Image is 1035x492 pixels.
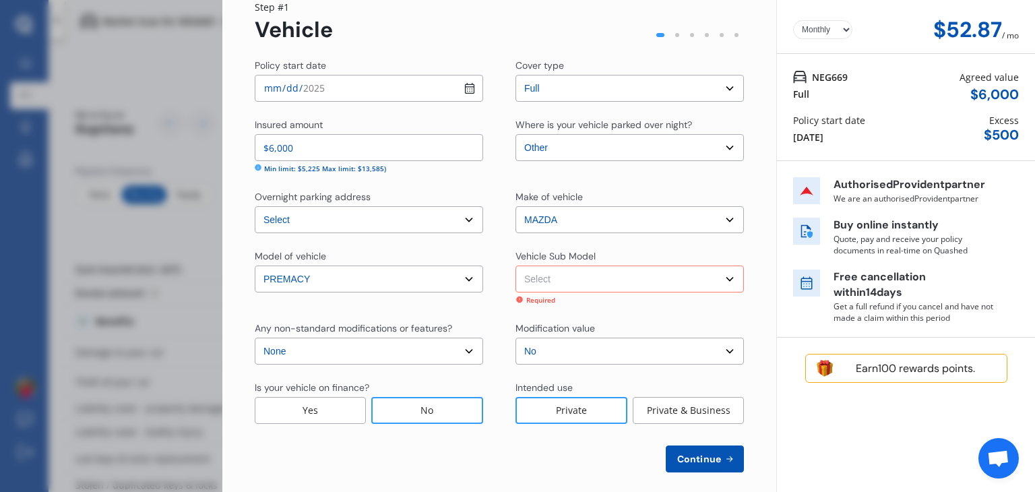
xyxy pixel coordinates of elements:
[255,190,371,204] div: Overnight parking address
[666,445,744,472] button: Continue
[255,381,369,394] div: Is your vehicle on finance?
[515,381,573,394] div: Intended use
[970,87,1019,102] div: $ 6,000
[515,321,595,335] div: Modification value
[960,70,1019,84] div: Agreed value
[984,127,1019,143] div: $ 500
[515,118,692,131] div: Where is your vehicle parked over night?
[834,177,995,193] p: Authorised Provident partner
[834,193,995,204] p: We are an authorised Provident partner
[793,177,820,204] img: insurer icon
[933,18,1002,42] div: $52.87
[255,249,326,263] div: Model of vehicle
[1002,18,1019,42] div: / mo
[989,113,1019,127] div: Excess
[834,270,995,301] p: Free cancellation within 14 days
[834,233,995,256] p: Quote, pay and receive your policy documents in real-time on Quashed
[836,362,995,375] div: Earn 100 rewards points.
[255,118,323,131] div: Insured amount
[978,438,1019,479] a: Open chat
[834,218,995,233] p: Buy online instantly
[526,295,555,305] div: Required
[255,75,483,102] input: dd / mm / yyyy
[255,134,483,161] input: Enter insured amount
[793,218,820,245] img: buy online icon
[371,397,483,424] div: No
[793,87,809,101] div: Full
[633,397,744,424] div: Private & Business
[515,397,627,424] div: Private
[793,270,820,297] img: free cancel icon
[812,70,848,84] span: NEG669
[793,130,823,144] div: [DATE]
[515,190,583,204] div: Make of vehicle
[793,113,865,127] div: Policy start date
[515,249,596,263] div: Vehicle Sub Model
[515,59,564,72] div: Cover type
[675,454,724,464] span: Continue
[255,18,333,42] div: Vehicle
[255,397,366,424] div: Yes
[817,360,834,377] img: points
[264,164,386,174] div: Min limit: $5,225 Max limit: $13,585)
[255,321,452,335] div: Any non-standard modifications or features?
[255,59,326,72] div: Policy start date
[834,301,995,324] p: Get a full refund if you cancel and have not made a claim within this period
